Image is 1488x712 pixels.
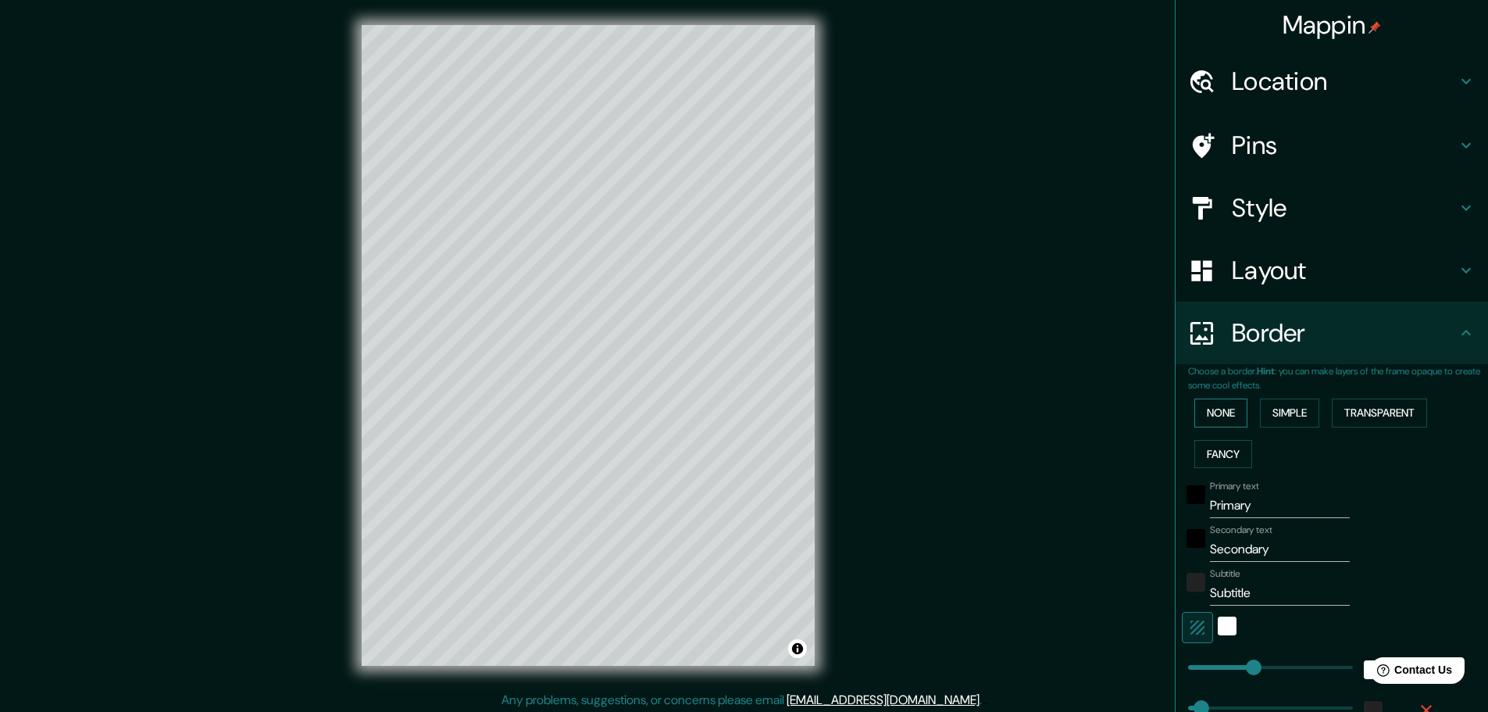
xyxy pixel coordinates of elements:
[1186,485,1205,504] button: black
[501,691,982,710] p: Any problems, suggestions, or concerns please email .
[1210,524,1272,537] label: Secondary text
[1176,114,1488,177] div: Pins
[1194,399,1247,428] button: None
[1210,480,1258,493] label: Primary text
[1332,399,1427,428] button: Transparent
[1232,317,1457,349] h4: Border
[1232,255,1457,286] h4: Layout
[984,691,987,710] div: .
[1176,177,1488,239] div: Style
[1176,50,1488,113] div: Location
[1232,66,1457,97] h4: Location
[1186,529,1205,548] button: black
[1210,567,1240,581] label: Subtitle
[1194,440,1252,469] button: Fancy
[982,691,984,710] div: .
[1283,9,1382,41] h4: Mappin
[1257,365,1275,377] b: Hint
[1260,399,1319,428] button: Simple
[1349,651,1471,695] iframe: Help widget launcher
[788,639,807,658] button: Toggle attribution
[787,692,980,708] a: [EMAIL_ADDRESS][DOMAIN_NAME]
[1218,617,1236,635] button: white
[1176,239,1488,302] div: Layout
[1232,130,1457,161] h4: Pins
[1176,302,1488,364] div: Border
[1368,21,1381,34] img: pin-icon.png
[1188,364,1488,392] p: Choose a border. : you can make layers of the frame opaque to create some cool effects.
[1186,573,1205,592] button: color-222222
[1232,192,1457,224] h4: Style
